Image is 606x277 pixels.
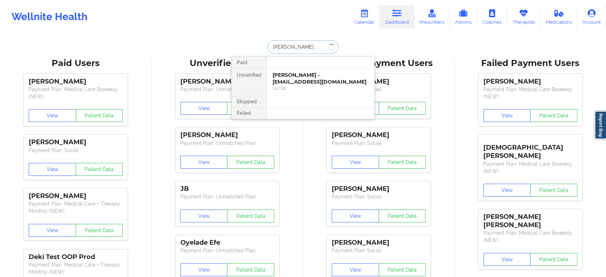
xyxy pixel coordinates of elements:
p: Payment Plan : Social [332,140,426,147]
p: Payment Plan : Medical Care Biweekly (NEW) [483,160,577,175]
div: [PERSON_NAME] [29,78,123,86]
button: Patient Data [76,163,123,176]
button: Patient Data [379,102,426,115]
div: [PERSON_NAME] [29,192,123,200]
button: Patient Data [227,210,274,222]
div: Paid Users [5,58,147,69]
div: [PERSON_NAME] [332,131,426,139]
p: Payment Plan : Medical Care + Therapy Monthly (NEW) [29,261,123,276]
div: [PERSON_NAME] [180,131,274,139]
button: View [29,109,76,122]
div: Failed Payment Users [460,58,601,69]
p: Payment Plan : Medical Care Biweekly (NEW) [483,229,577,244]
div: Unverified [232,68,266,96]
div: Deki Test OOP Prod [29,253,123,261]
p: Payment Plan : Unmatched Plan [180,140,274,147]
button: Patient Data [76,224,123,237]
button: Patient Data [227,102,274,115]
div: [PERSON_NAME] [180,78,274,86]
div: Oyelade Efe [180,239,274,247]
div: Skipped Payment Users [308,58,450,69]
button: View [332,263,379,276]
div: [DEMOGRAPHIC_DATA][PERSON_NAME] [483,138,577,160]
div: Unverified Users [157,58,298,69]
button: View [29,163,76,176]
div: Social [273,85,369,91]
div: [PERSON_NAME] [PERSON_NAME] [483,213,577,229]
p: Payment Plan : Unmatched Plan [180,247,274,254]
a: Medications [540,5,577,29]
a: Therapists [507,5,540,29]
p: Payment Plan : Unmatched Plan [180,193,274,200]
a: Prescribers [414,5,450,29]
div: [PERSON_NAME] [332,239,426,247]
p: Payment Plan : Social [332,86,426,93]
div: JB [180,185,274,193]
a: Account [577,5,606,29]
button: Patient Data [76,109,123,122]
p: Payment Plan : Medical Care Biweekly (NEW) [29,86,123,100]
div: Paid [232,57,266,68]
p: Payment Plan : Medical Care + Therapy Monthly (NEW) [29,200,123,215]
button: View [180,156,228,169]
a: Report Bug [595,111,606,139]
button: Patient Data [530,253,577,266]
button: Patient Data [379,263,426,276]
button: View [483,109,531,122]
button: View [332,156,379,169]
button: Patient Data [379,210,426,222]
p: Payment Plan : Medical Care Biweekly (NEW) [483,86,577,100]
div: [PERSON_NAME] [29,138,123,146]
button: Patient Data [530,184,577,197]
button: View [483,184,531,197]
a: Dashboard [380,5,414,29]
a: Calendar [349,5,380,29]
button: Patient Data [379,156,426,169]
div: Failed [232,108,266,119]
p: Payment Plan : Unmatched Plan [180,86,274,93]
button: Patient Data [530,109,577,122]
div: [PERSON_NAME] [483,78,577,86]
button: Patient Data [227,263,274,276]
button: View [483,253,531,266]
div: [PERSON_NAME] [332,78,426,86]
button: View [332,210,379,222]
div: [PERSON_NAME] - [EMAIL_ADDRESS][DOMAIN_NAME] [273,72,369,85]
p: Payment Plan : Social [29,147,123,154]
button: View [29,224,76,237]
button: Patient Data [227,156,274,169]
p: Payment Plan : Social [332,247,426,254]
div: [PERSON_NAME] [332,185,426,193]
p: Payment Plan : Social [332,193,426,200]
button: View [180,102,228,115]
a: Admins [449,5,477,29]
button: View [180,263,228,276]
div: Skipped [232,96,266,108]
a: Coaches [477,5,507,29]
button: View [180,210,228,222]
